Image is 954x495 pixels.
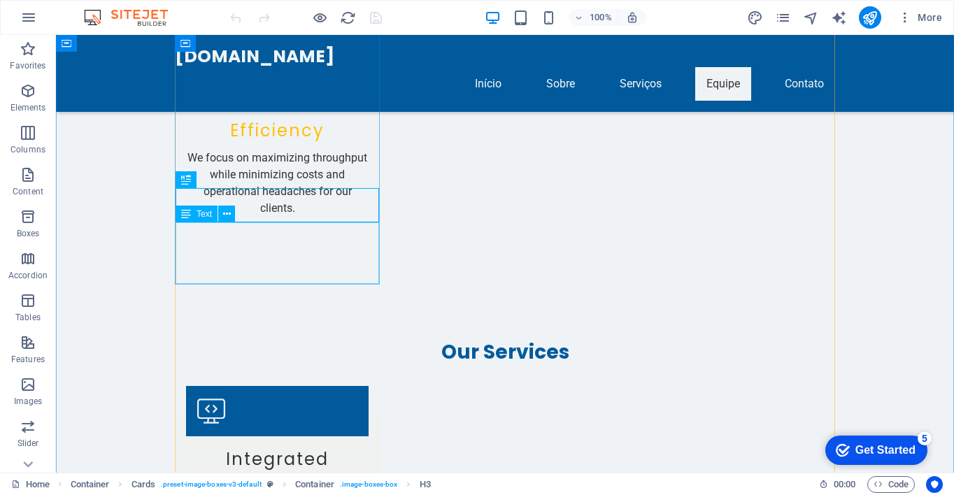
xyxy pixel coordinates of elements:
p: Columns [10,144,45,155]
button: navigator [803,9,820,26]
button: text_generator [831,9,848,26]
p: Boxes [17,228,40,239]
i: AI Writer [831,10,847,26]
span: . image-boxes-box [340,476,398,493]
h6: 100% [590,9,612,26]
p: Tables [15,312,41,323]
button: Click here to leave preview mode and continue editing [311,9,328,26]
span: Click to select. Double-click to edit [131,476,155,493]
i: Reload page [340,10,356,26]
button: Code [867,476,915,493]
span: Click to select. Double-click to edit [295,476,334,493]
i: Pages (Ctrl+Alt+S) [775,10,791,26]
span: Click to select. Double-click to edit [420,476,431,493]
p: Features [11,354,45,365]
a: Click to cancel selection. Double-click to open Pages [11,476,50,493]
i: This element is a customizable preset [267,480,273,488]
span: Text [197,210,212,218]
button: design [747,9,764,26]
div: Get Started [41,15,101,28]
p: Images [14,396,43,407]
button: reload [339,9,356,26]
p: Elements [10,102,46,113]
span: Click to select. Double-click to edit [71,476,110,493]
i: Publish [862,10,878,26]
h6: Session time [819,476,856,493]
p: Accordion [8,270,48,281]
button: More [892,6,948,29]
i: Design (Ctrl+Alt+Y) [747,10,763,26]
span: More [898,10,942,24]
p: Content [13,186,43,197]
button: Usercentrics [926,476,943,493]
span: : [843,479,846,489]
i: On resize automatically adjust zoom level to fit chosen device. [626,11,639,24]
button: publish [859,6,881,29]
p: Favorites [10,60,45,71]
button: pages [775,9,792,26]
div: Get Started 5 items remaining, 0% complete [11,7,113,36]
img: Editor Logo [80,9,185,26]
button: 100% [569,9,618,26]
span: . preset-image-boxes-v3-default [161,476,262,493]
div: 5 [104,3,118,17]
span: 00 00 [834,476,855,493]
nav: breadcrumb [71,476,431,493]
span: Code [874,476,909,493]
p: Slider [17,438,39,449]
i: Navigator [803,10,819,26]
